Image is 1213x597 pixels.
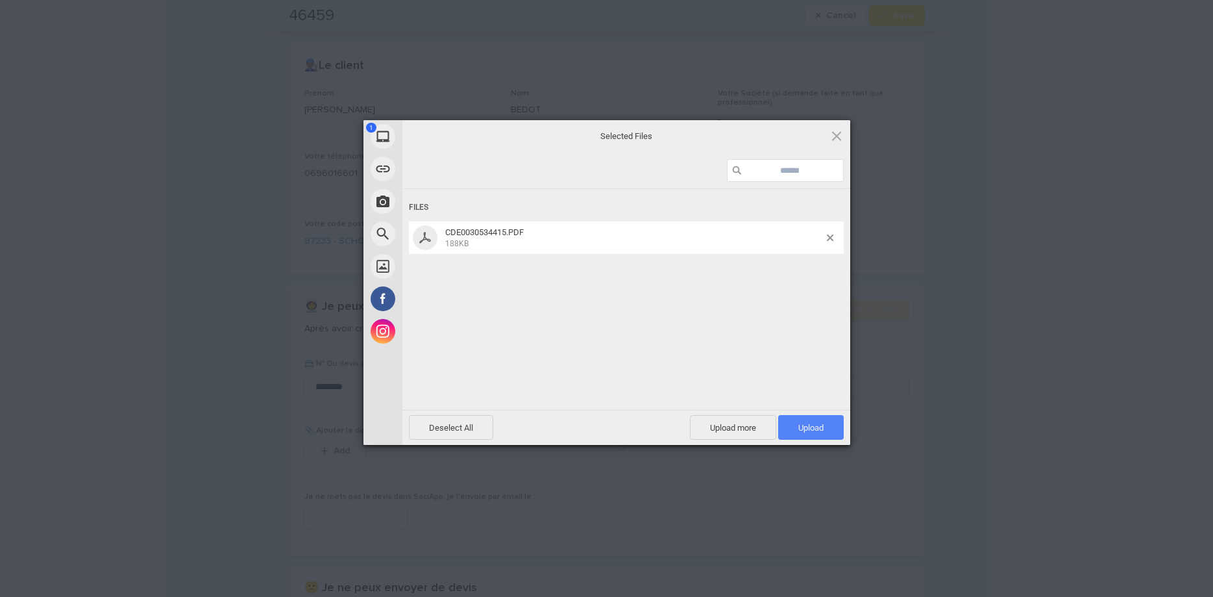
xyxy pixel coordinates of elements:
div: Link (URL) [363,153,519,185]
span: Upload [778,415,844,440]
span: Selected Files [496,130,756,142]
div: Files [409,196,844,220]
div: My Device [363,120,519,153]
span: Deselect All [409,415,493,440]
div: Web Search [363,218,519,250]
div: Instagram [363,315,519,348]
div: Take Photo [363,185,519,218]
span: 188KB [445,239,469,248]
span: CDE0030534415.PDF [445,227,524,237]
span: Click here or hit ESC to close picker [829,129,844,143]
span: Upload [798,423,824,433]
span: CDE0030534415.PDF [441,227,827,249]
span: 1 [366,123,376,133]
div: Unsplash [363,250,519,283]
div: Facebook [363,283,519,315]
span: Upload more [690,415,776,440]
